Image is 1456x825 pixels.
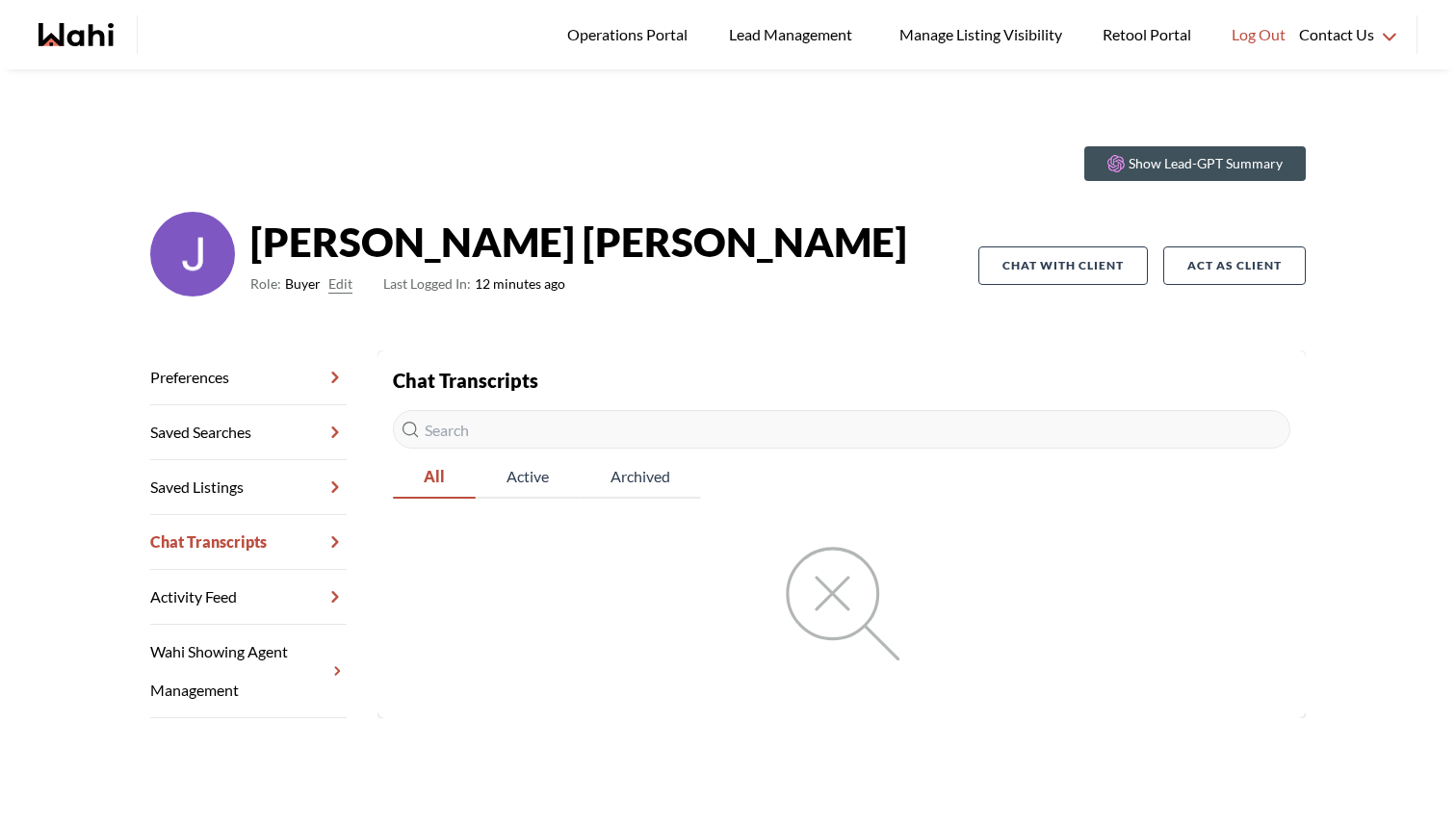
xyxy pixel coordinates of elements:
a: Chat Transcripts [150,515,347,570]
p: Show Lead-GPT Summary [1129,154,1283,173]
span: Retool Portal [1103,22,1197,47]
span: Log Out [1232,22,1286,47]
span: Buyer [285,272,321,296]
button: Act as Client [1163,246,1306,285]
a: Preferences [150,350,347,405]
a: Saved Listings [150,460,347,515]
span: All [393,456,476,497]
img: ACg8ocJVMRavP_gMXnQ2A0x0B7hh7c3G0mJ97FL7bXh6h_LI21QmWA8=s96-c [150,212,235,296]
span: Manage Listing Visibility [894,22,1068,47]
a: Saved Searches [150,405,347,460]
span: Archived [580,456,701,497]
span: 12 minutes ago [383,272,565,296]
span: Active [476,456,580,497]
span: Last Logged In: [383,275,471,292]
a: Wahi homepage [39,23,114,46]
button: Chat with client [978,246,1148,285]
button: Edit [328,272,352,296]
input: Search [393,410,1290,449]
span: Role: [250,272,281,296]
strong: Chat Transcripts [393,369,538,392]
button: Show Lead-GPT Summary [1084,146,1306,181]
span: Operations Portal [567,22,694,47]
strong: [PERSON_NAME] [PERSON_NAME] [250,213,907,271]
a: Wahi Showing Agent Management [150,625,347,718]
button: Archived [580,456,701,499]
span: Lead Management [729,22,859,47]
a: Activity Feed [150,570,347,625]
button: All [393,456,476,499]
button: Active [476,456,580,499]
